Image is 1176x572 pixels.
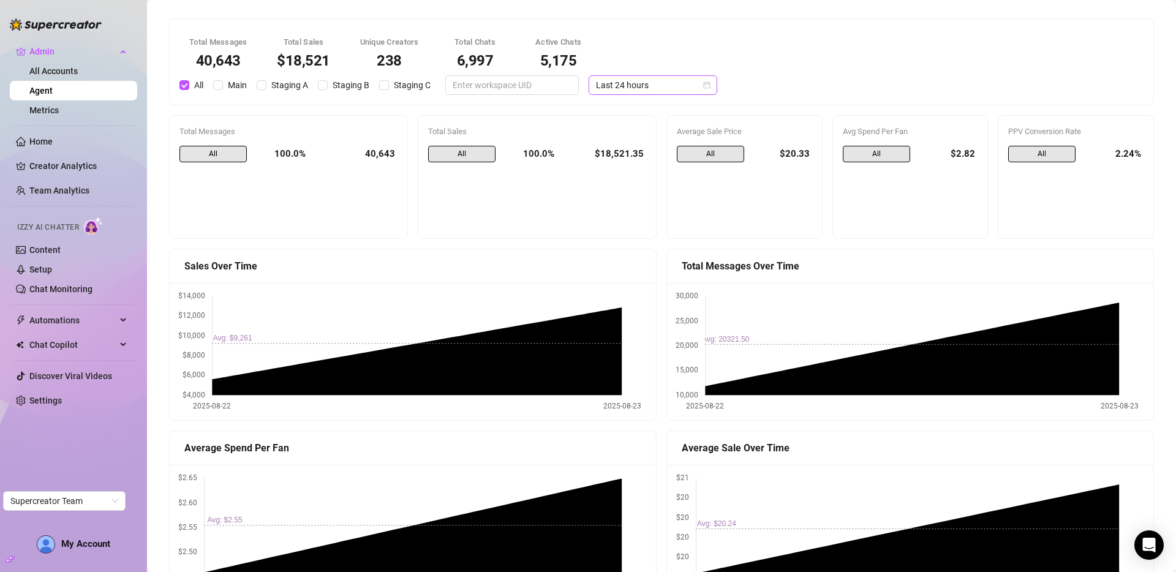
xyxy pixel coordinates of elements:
[677,146,744,163] span: All
[266,78,313,92] span: Staging A
[360,36,419,48] div: Unique Creators
[16,47,26,56] span: crown
[1085,146,1144,163] div: 2.24%
[189,36,247,48] div: Total Messages
[10,492,118,510] span: Supercreator Team
[179,126,398,138] div: Total Messages
[29,137,53,146] a: Home
[29,396,62,405] a: Settings
[29,186,89,195] a: Team Analytics
[189,53,247,68] div: 40,643
[16,315,26,325] span: thunderbolt
[843,126,978,138] div: Avg Spend Per Fan
[29,284,92,294] a: Chat Monitoring
[16,341,24,349] img: Chat Copilot
[843,146,910,163] span: All
[29,86,53,96] a: Agent
[277,36,331,48] div: Total Sales
[29,245,61,255] a: Content
[505,146,554,163] div: 100.0%
[29,265,52,274] a: Setup
[17,222,79,233] span: Izzy AI Chatter
[10,18,102,31] img: logo-BBDzfeDw.svg
[920,146,978,163] div: $2.82
[389,78,435,92] span: Staging C
[315,146,398,163] div: 40,643
[37,536,55,553] img: AD_cMMTxCeTpmN1d5MnKJ1j-_uXZCpTKapSSqNGg4PyXtR_tCW7gZXTNmFz2tpVv9LSyNV7ff1CaS4f4q0HLYKULQOwoM5GQR...
[29,105,59,115] a: Metrics
[61,538,110,549] span: My Account
[677,126,812,138] div: Average Sale Price
[360,53,419,68] div: 238
[532,36,586,48] div: Active Chats
[189,78,208,92] span: All
[428,146,496,163] span: All
[6,555,15,563] span: build
[1008,126,1144,138] div: PPV Conversion Rate
[703,81,710,89] span: calendar
[29,335,116,355] span: Chat Copilot
[328,78,374,92] span: Staging B
[184,258,641,274] div: Sales Over Time
[84,217,103,235] img: AI Chatter
[564,146,646,163] div: $18,521.35
[448,53,502,68] div: 6,997
[179,146,247,163] span: All
[184,440,641,456] div: Average Spend Per Fan
[277,53,331,68] div: $18,521
[682,440,1139,456] div: Average Sale Over Time
[532,53,586,68] div: 5,175
[1008,146,1076,163] span: All
[29,66,78,76] a: All Accounts
[682,258,1139,274] div: Total Messages Over Time
[29,42,116,61] span: Admin
[223,78,252,92] span: Main
[453,78,562,92] input: Enter workspace UID
[1134,530,1164,560] div: Open Intercom Messenger
[448,36,502,48] div: Total Chats
[428,126,646,138] div: Total Sales
[596,76,710,94] span: Last 24 hours
[29,371,112,381] a: Discover Viral Videos
[29,310,116,330] span: Automations
[29,156,127,176] a: Creator Analytics
[257,146,306,163] div: 100.0%
[754,146,812,163] div: $20.33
